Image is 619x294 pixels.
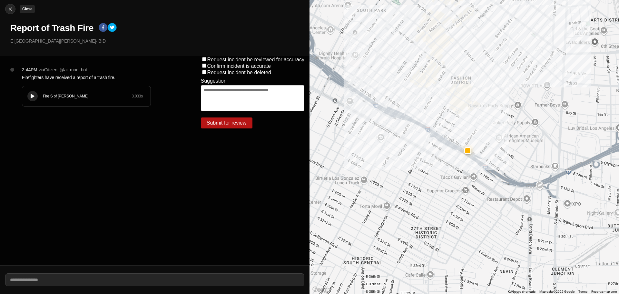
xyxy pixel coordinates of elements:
[578,290,587,293] a: Terms (opens in new tab)
[5,4,15,14] button: cancelClose
[10,22,93,34] h1: Report of Trash Fire
[207,63,271,69] label: Confirm incident is accurate
[10,38,304,44] p: E [GEOGRAPHIC_DATA][PERSON_NAME] · BID
[7,6,14,12] img: cancel
[22,7,32,11] small: Close
[201,117,252,128] button: Submit for review
[22,66,37,73] p: 2:44PM
[311,286,332,294] img: Google
[591,290,617,293] a: Report a map error
[207,70,271,75] label: Request incident be deleted
[201,78,227,84] label: Suggestion
[311,286,332,294] a: Open this area in Google Maps (opens a new window)
[508,289,535,294] button: Keyboard shortcuts
[39,66,87,73] p: via Citizen · @ ai_mod_bot
[22,74,175,81] p: Firefighters have received a report of a trash fire.
[539,290,575,293] span: Map data ©2025 Google
[43,94,132,99] div: Fire S of [PERSON_NAME]
[132,94,143,99] div: 3.033 s
[108,23,117,33] button: twitter
[207,57,305,62] label: Request incident be reviewed for accuracy
[99,23,108,33] button: facebook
